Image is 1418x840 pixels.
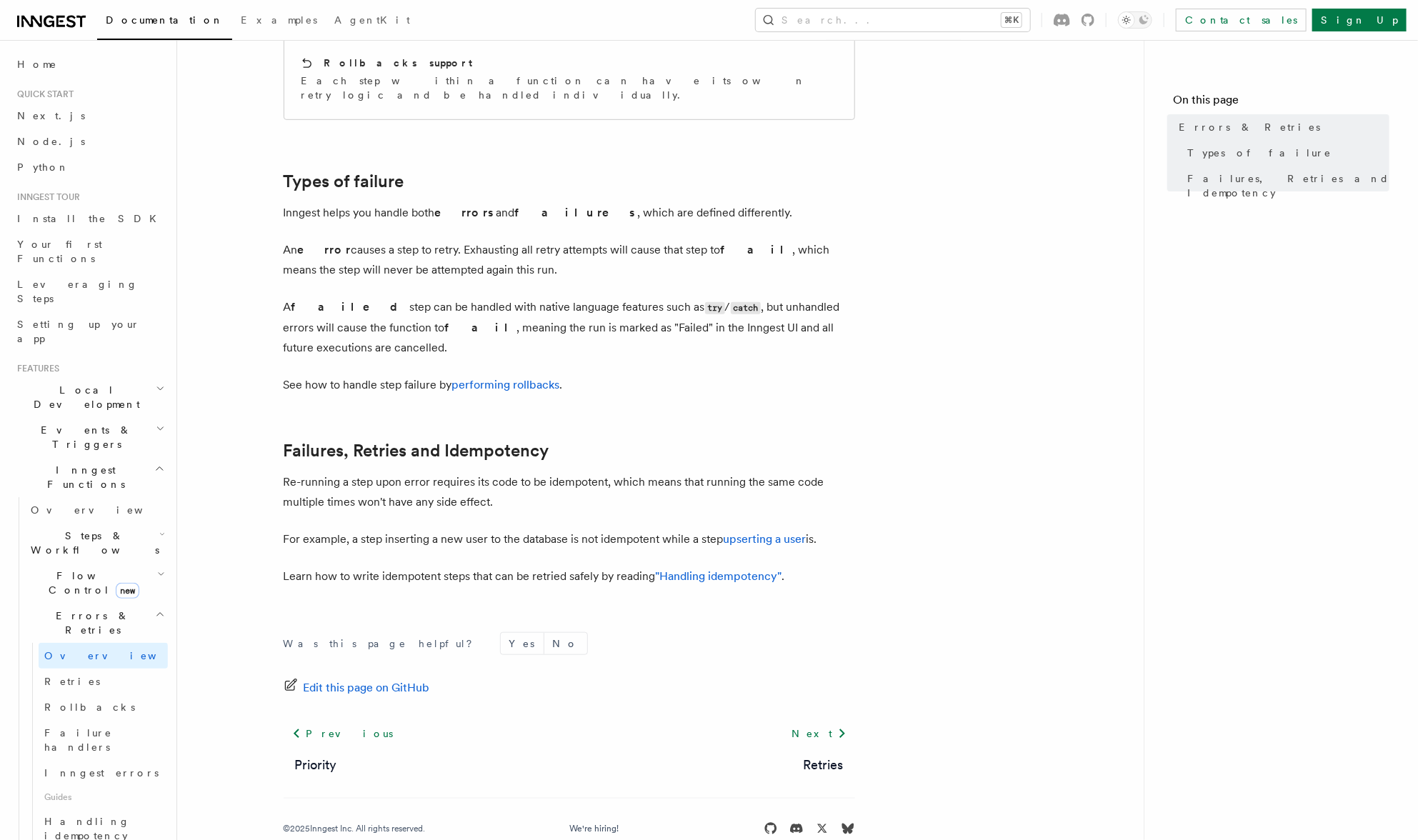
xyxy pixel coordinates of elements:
[232,4,326,39] a: Examples
[731,302,761,314] code: catch
[11,154,168,180] a: Python
[298,243,351,256] strong: error
[11,363,59,374] span: Features
[11,51,168,77] a: Home
[284,240,855,280] p: An causes a step to retry. Exhausting all retry attempts will cause that step to , which means th...
[284,203,855,223] p: Inngest helps you handle both and , which are defined differently.
[1182,140,1389,166] a: Types of failure
[11,383,156,411] span: Local Development
[31,504,178,516] span: Overview
[39,669,168,694] a: Retries
[284,171,404,191] a: Types of failure
[39,720,168,760] a: Failure handlers
[25,569,157,597] span: Flow Control
[44,676,100,687] span: Retries
[501,633,544,654] button: Yes
[724,532,807,546] a: upserting a user
[25,497,168,523] a: Overview
[39,760,168,786] a: Inngest errors
[1182,166,1389,206] a: Failures, Retries and Idempotency
[544,633,587,654] button: No
[17,279,138,304] span: Leveraging Steps
[11,423,156,451] span: Events & Triggers
[1173,114,1389,140] a: Errors & Retries
[25,603,168,643] button: Errors & Retries
[783,721,855,746] a: Next
[17,213,165,224] span: Install the SDK
[804,755,844,775] a: Retries
[1002,13,1022,27] kbd: ⌘K
[284,636,483,651] p: Was this page helpful?
[17,161,69,173] span: Python
[11,311,168,351] a: Setting up your app
[25,529,159,557] span: Steps & Workflows
[445,321,517,334] strong: fail
[17,239,102,264] span: Your first Functions
[39,643,168,669] a: Overview
[11,89,74,100] span: Quick start
[17,57,57,71] span: Home
[705,302,725,314] code: try
[284,375,855,395] p: See how to handle step failure by .
[39,694,168,720] a: Rollbacks
[11,129,168,154] a: Node.js
[11,457,168,497] button: Inngest Functions
[11,103,168,129] a: Next.js
[1118,11,1152,29] button: Toggle dark mode
[1187,146,1332,160] span: Types of failure
[44,727,112,753] span: Failure handlers
[44,650,191,661] span: Overview
[116,583,139,599] span: new
[11,271,168,311] a: Leveraging Steps
[1173,91,1389,114] h4: On this page
[1176,9,1307,31] a: Contact sales
[25,563,168,603] button: Flow Controlnew
[656,569,782,583] a: "Handling idempotency"
[1187,171,1389,200] span: Failures, Retries and Idempotency
[284,441,549,461] a: Failures, Retries and Idempotency
[295,755,337,775] a: Priority
[39,786,168,809] span: Guides
[284,529,855,549] p: For example, a step inserting a new user to the database is not idempotent while a step is.
[25,609,155,637] span: Errors & Retries
[17,110,85,121] span: Next.js
[284,297,855,358] p: A step can be handled with native language features such as / , but unhandled errors will cause t...
[17,319,140,344] span: Setting up your app
[17,136,85,147] span: Node.js
[1179,120,1320,134] span: Errors & Retries
[721,243,793,256] strong: fail
[324,56,473,70] h2: Rollbacks support
[11,191,80,203] span: Inngest tour
[570,823,619,834] a: We're hiring!
[284,823,426,834] div: © 2025 Inngest Inc. All rights reserved.
[435,206,496,219] strong: errors
[11,206,168,231] a: Install the SDK
[284,566,855,586] p: Learn how to write idempotent steps that can be retried safely by reading .
[284,472,855,512] p: Re-running a step upon error requires its code to be idempotent, which means that running the sam...
[284,38,855,120] a: Rollbacks supportEach step within a function can have its own retry logic and be handled individu...
[11,377,168,417] button: Local Development
[106,14,224,26] span: Documentation
[284,678,430,698] a: Edit this page on GitHub
[1312,9,1407,31] a: Sign Up
[11,231,168,271] a: Your first Functions
[44,701,135,713] span: Rollbacks
[452,378,560,391] a: performing rollbacks
[301,74,837,102] p: Each step within a function can have its own retry logic and be handled individually.
[284,721,401,746] a: Previous
[515,206,638,219] strong: failures
[11,463,154,491] span: Inngest Functions
[291,300,410,314] strong: failed
[334,14,410,26] span: AgentKit
[756,9,1030,31] button: Search...⌘K
[25,523,168,563] button: Steps & Workflows
[97,4,232,40] a: Documentation
[304,678,430,698] span: Edit this page on GitHub
[44,767,159,779] span: Inngest errors
[326,4,419,39] a: AgentKit
[11,417,168,457] button: Events & Triggers
[241,14,317,26] span: Examples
